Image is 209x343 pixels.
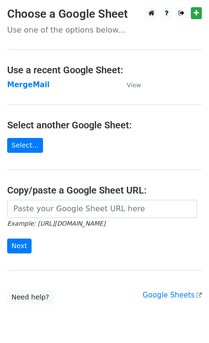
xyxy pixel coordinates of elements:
small: View [127,81,141,89]
h4: Use a recent Google Sheet: [7,64,202,76]
small: Example: [URL][DOMAIN_NAME] [7,220,105,227]
h3: Choose a Google Sheet [7,7,202,21]
h4: Copy/paste a Google Sheet URL: [7,184,202,196]
input: Paste your Google Sheet URL here [7,200,197,218]
a: Select... [7,138,43,153]
input: Next [7,239,32,253]
a: Need help? [7,290,54,305]
a: View [117,80,141,89]
a: Google Sheets [143,291,202,299]
a: MergeMail [7,80,50,89]
h4: Select another Google Sheet: [7,119,202,131]
p: Use one of the options below... [7,25,202,35]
